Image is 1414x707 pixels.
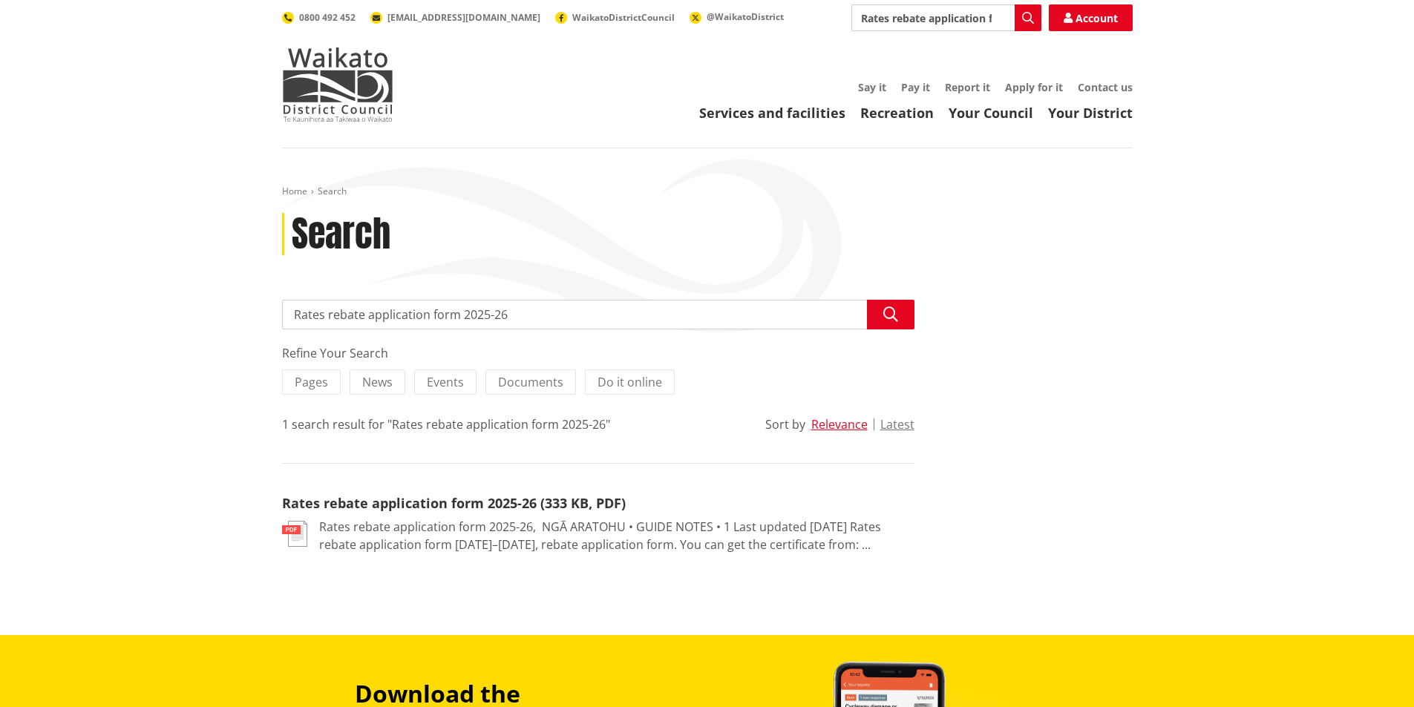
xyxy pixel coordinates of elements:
div: Refine Your Search [282,344,914,362]
span: Events [427,374,464,390]
img: document-pdf.svg [282,521,307,547]
span: Documents [498,374,563,390]
a: Say it [858,80,886,94]
a: 0800 492 452 [282,11,356,24]
h1: Search [292,213,390,256]
span: WaikatoDistrictCouncil [572,11,675,24]
a: Services and facilities [699,104,845,122]
span: Search [318,185,347,197]
nav: breadcrumb [282,185,1133,198]
img: Waikato District Council - Te Kaunihera aa Takiwaa o Waikato [282,47,393,122]
a: Contact us [1078,80,1133,94]
span: 0800 492 452 [299,11,356,24]
span: Do it online [598,374,662,390]
a: Your District [1048,104,1133,122]
a: WaikatoDistrictCouncil [555,11,675,24]
a: Rates rebate application form 2025-26 (333 KB, PDF) [282,494,626,512]
div: 1 search result for "Rates rebate application form 2025-26" [282,415,610,433]
span: News [362,374,393,390]
a: Account [1049,4,1133,31]
span: [EMAIL_ADDRESS][DOMAIN_NAME] [387,11,540,24]
a: Apply for it [1005,80,1063,94]
a: Your Council [949,104,1033,122]
a: [EMAIL_ADDRESS][DOMAIN_NAME] [370,11,540,24]
a: @WaikatoDistrict [690,10,784,23]
a: Home [282,185,307,197]
input: Search input [282,300,914,329]
span: Pages [295,374,328,390]
button: Latest [880,418,914,431]
a: Report it [945,80,990,94]
button: Relevance [811,418,868,431]
a: Recreation [860,104,934,122]
p: Rates rebate application form 2025-26, ﻿ NGĀ ARATOHU • GUIDE NOTES • 1 Last updated [DATE] Rates ... [319,518,914,553]
span: @WaikatoDistrict [707,10,784,23]
input: Search input [851,4,1041,31]
a: Pay it [901,80,930,94]
div: Sort by [765,415,805,433]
